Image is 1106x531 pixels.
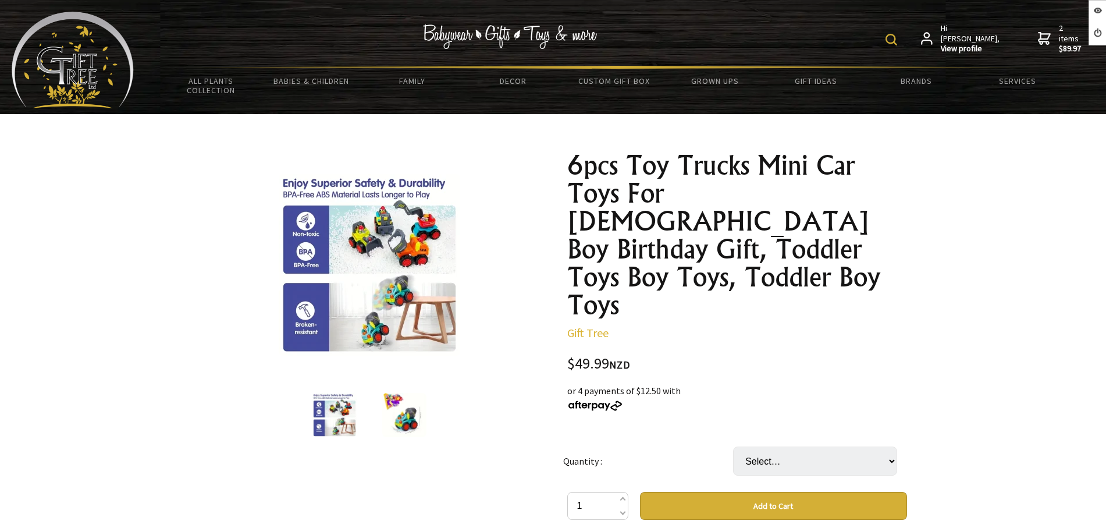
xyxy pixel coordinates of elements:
a: Hi [PERSON_NAME],View profile [921,23,1001,54]
img: Babywear - Gifts - Toys & more [422,24,597,49]
h1: 6pcs Toy Trucks Mini Car Toys For [DEMOGRAPHIC_DATA] Boy Birthday Gift, Toddler Toys Boy Toys, To... [567,151,907,319]
div: or 4 payments of $12.50 with [567,384,907,412]
a: Custom Gift Box [564,69,664,93]
img: product search [885,34,897,45]
img: Afterpay [567,401,623,411]
a: Family [362,69,463,93]
strong: View profile [941,44,1001,54]
img: 6pcs Toy Trucks Mini Car Toys For 2 Year Old Boy Birthday Gift, Toddler Toys Boy Toys, Toddler Bo... [382,393,426,437]
img: 6pcs Toy Trucks Mini Car Toys For 2 Year Old Boy Birthday Gift, Toddler Toys Boy Toys, Toddler Bo... [279,174,460,356]
a: Gift Tree [567,325,609,340]
a: Services [967,69,1068,93]
img: 6pcs Toy Trucks Mini Car Toys For 2 Year Old Boy Birthday Gift, Toddler Toys Boy Toys, Toddler Bo... [312,393,357,437]
strong: $89.97 [1059,44,1082,54]
a: All Plants Collection [161,69,261,102]
a: Decor [463,69,563,93]
img: Babyware - Gifts - Toys and more... [12,12,134,108]
a: 2 items$89.97 [1038,23,1082,54]
a: Gift Ideas [765,69,866,93]
span: 2 items [1059,23,1082,54]
td: Quantity : [563,430,733,492]
span: Hi [PERSON_NAME], [941,23,1001,54]
div: $49.99 [567,356,907,372]
span: NZD [609,358,630,371]
button: Add to Cart [640,492,907,520]
a: Babies & Children [261,69,362,93]
a: Brands [866,69,967,93]
a: Grown Ups [664,69,765,93]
